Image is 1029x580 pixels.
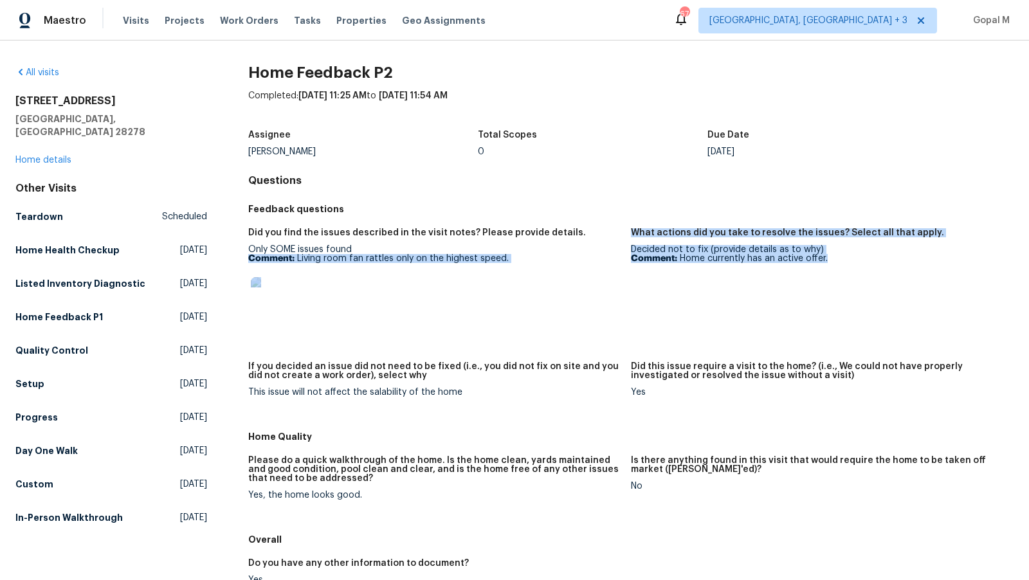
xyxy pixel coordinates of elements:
div: 67 [680,8,689,21]
span: [DATE] [180,411,207,424]
div: Yes, the home looks good. [248,491,621,500]
div: Completed: to [248,89,1014,123]
h4: Questions [248,174,1014,187]
span: Scheduled [162,210,207,223]
h5: Do you have any other information to document? [248,559,469,568]
h5: Home Health Checkup [15,244,120,257]
div: Decided not to fix (provide details as to why) [631,245,1003,263]
a: Day One Walk[DATE] [15,439,207,462]
h5: Listed Inventory Diagnostic [15,277,145,290]
a: Home Feedback P1[DATE] [15,305,207,329]
a: Setup[DATE] [15,372,207,395]
a: Progress[DATE] [15,406,207,429]
a: Custom[DATE] [15,473,207,496]
h5: Is there anything found in this visit that would require the home to be taken off market ([PERSON... [631,456,1003,474]
div: [PERSON_NAME] [248,147,478,156]
div: Only SOME issues found [248,245,621,326]
h5: Total Scopes [478,131,537,140]
span: [DATE] [180,377,207,390]
span: [DATE] 11:25 AM [298,91,367,100]
h5: Due Date [707,131,749,140]
b: Comment: [248,254,295,263]
span: Geo Assignments [402,14,486,27]
h5: Home Feedback P1 [15,311,103,323]
h5: Teardown [15,210,63,223]
h5: [GEOGRAPHIC_DATA], [GEOGRAPHIC_DATA] 28278 [15,113,207,138]
h5: Custom [15,478,53,491]
div: [DATE] [707,147,937,156]
h5: Feedback questions [248,203,1014,215]
h5: If you decided an issue did not need to be fixed (i.e., you did not fix on site and you did not c... [248,362,621,380]
h5: Progress [15,411,58,424]
h5: Please do a quick walkthrough of the home. Is the home clean, yards maintained and good condition... [248,456,621,483]
span: Projects [165,14,205,27]
h5: Home Quality [248,430,1014,443]
span: [DATE] [180,511,207,524]
span: Properties [336,14,387,27]
p: Home currently has an active offer. [631,254,1003,263]
span: Maestro [44,14,86,27]
span: [DATE] 11:54 AM [379,91,448,100]
span: Gopal M [968,14,1010,27]
h5: Did you find the issues described in the visit notes? Please provide details. [248,228,586,237]
h5: Did this issue require a visit to the home? (i.e., We could not have properly investigated or res... [631,362,1003,380]
span: [DATE] [180,277,207,290]
h5: Overall [248,533,1014,546]
span: Work Orders [220,14,278,27]
h5: What actions did you take to resolve the issues? Select all that apply. [631,228,944,237]
h5: Quality Control [15,344,88,357]
div: 0 [478,147,707,156]
span: [DATE] [180,344,207,357]
span: [DATE] [180,311,207,323]
h2: [STREET_ADDRESS] [15,95,207,107]
a: Home details [15,156,71,165]
span: [GEOGRAPHIC_DATA], [GEOGRAPHIC_DATA] + 3 [709,14,907,27]
h5: Setup [15,377,44,390]
a: All visits [15,68,59,77]
span: [DATE] [180,444,207,457]
a: Listed Inventory Diagnostic[DATE] [15,272,207,295]
b: Comment: [631,254,677,263]
h5: In-Person Walkthrough [15,511,123,524]
a: TeardownScheduled [15,205,207,228]
a: In-Person Walkthrough[DATE] [15,506,207,529]
h2: Home Feedback P2 [248,66,1014,79]
div: Yes [631,388,1003,397]
h5: Assignee [248,131,291,140]
span: Tasks [294,16,321,25]
a: Quality Control[DATE] [15,339,207,362]
span: Visits [123,14,149,27]
div: No [631,482,1003,491]
p: Living room fan rattles only on the highest speed. [248,254,621,263]
a: Home Health Checkup[DATE] [15,239,207,262]
span: [DATE] [180,244,207,257]
div: This issue will not affect the salability of the home [248,388,621,397]
h5: Day One Walk [15,444,78,457]
div: Other Visits [15,182,207,195]
span: [DATE] [180,478,207,491]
